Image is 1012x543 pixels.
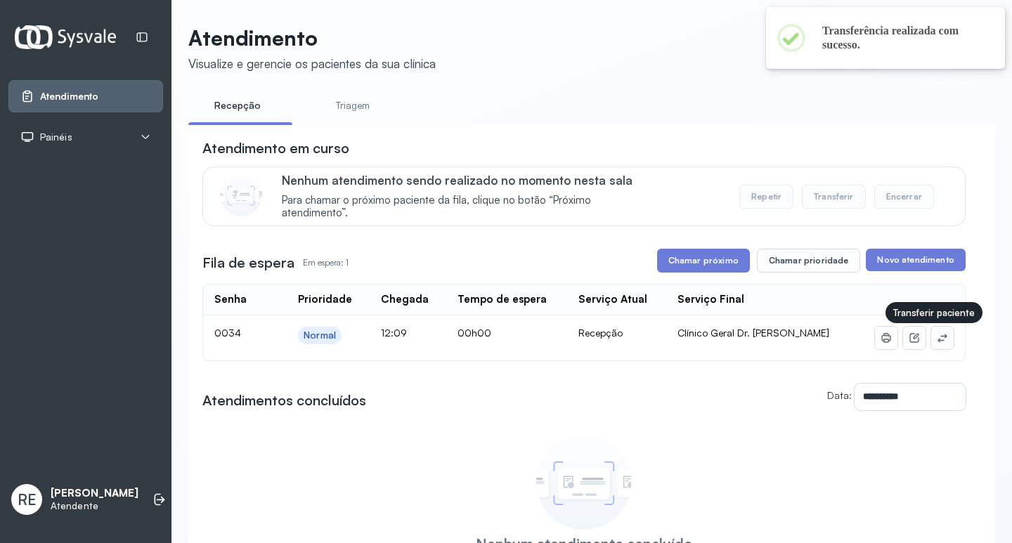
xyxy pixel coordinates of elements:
[220,174,262,216] img: Imagem de CalloutCard
[874,185,934,209] button: Encerrar
[677,327,829,339] span: Clínico Geral Dr. [PERSON_NAME]
[188,94,287,117] a: Recepção
[188,56,436,71] div: Visualize e gerencie os pacientes da sua clínica
[822,24,982,52] h2: Transferência realizada com sucesso.
[866,249,965,271] button: Novo atendimento
[657,249,750,273] button: Chamar próximo
[202,391,366,410] h3: Atendimentos concluídos
[202,253,294,273] h3: Fila de espera
[40,91,98,103] span: Atendimento
[381,327,407,339] span: 12:09
[40,131,72,143] span: Painéis
[578,293,647,306] div: Serviço Atual
[188,25,436,51] p: Atendimento
[51,500,138,512] p: Atendente
[757,249,861,273] button: Chamar prioridade
[282,173,654,188] p: Nenhum atendimento sendo realizado no momento nesta sala
[677,293,744,306] div: Serviço Final
[20,89,151,103] a: Atendimento
[536,435,631,530] img: Imagem de empty state
[202,138,349,158] h3: Atendimento em curso
[304,94,402,117] a: Triagem
[827,389,852,401] label: Data:
[15,25,116,48] img: Logotipo do estabelecimento
[214,293,247,306] div: Senha
[381,293,429,306] div: Chegada
[304,329,336,341] div: Normal
[458,327,491,339] span: 00h00
[282,194,654,221] span: Para chamar o próximo paciente da fila, clique no botão “Próximo atendimento”.
[578,327,655,339] div: Recepção
[214,327,241,339] span: 0034
[739,185,793,209] button: Repetir
[51,487,138,500] p: [PERSON_NAME]
[802,185,866,209] button: Transferir
[458,293,547,306] div: Tempo de espera
[303,253,349,273] p: Em espera: 1
[298,293,352,306] div: Prioridade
